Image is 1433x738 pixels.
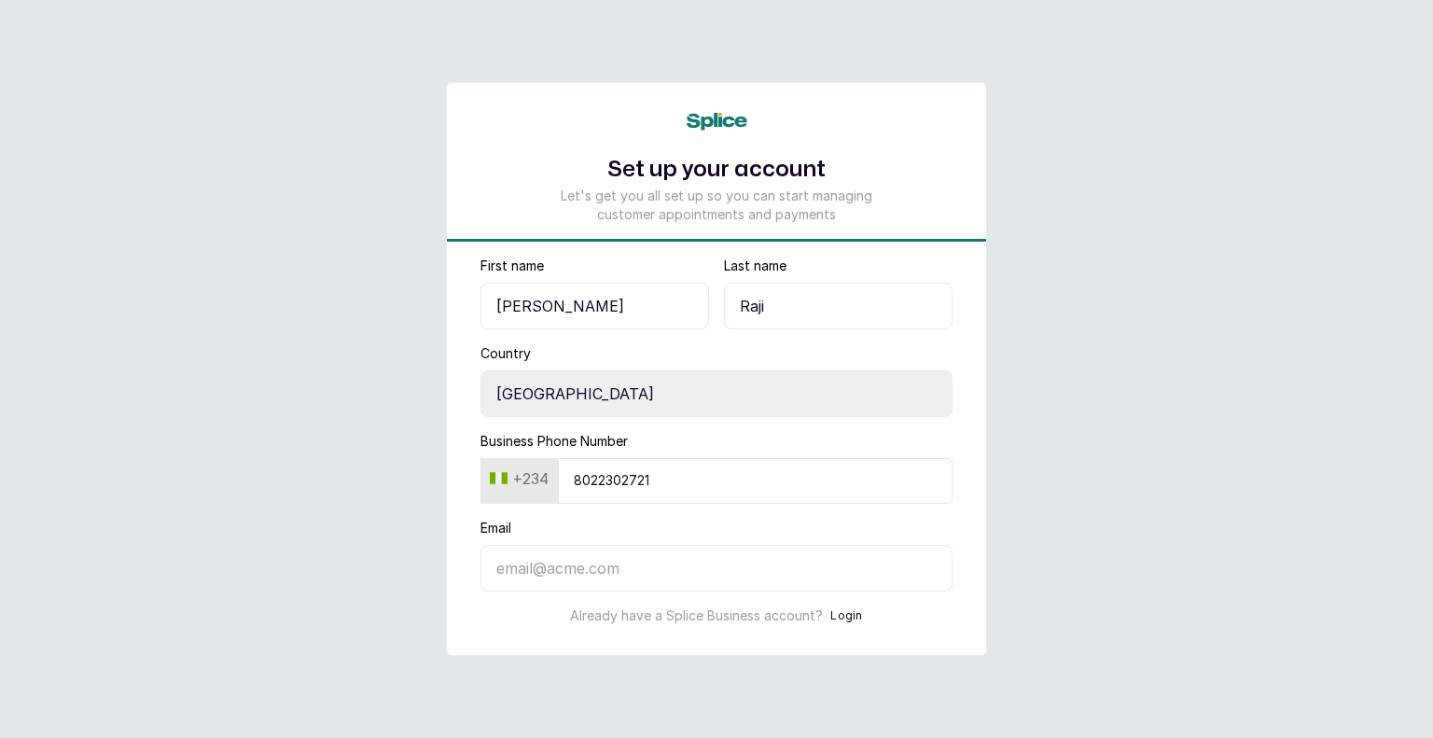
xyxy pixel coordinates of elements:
label: Country [480,344,531,363]
input: 9151930463 [558,458,953,504]
input: Enter first name here [480,283,709,329]
label: First name [480,257,544,275]
h1: Set up your account [551,153,882,187]
button: +234 [482,464,556,494]
button: Login [830,606,863,625]
label: Email [480,519,511,537]
input: Enter last name here [724,283,953,329]
label: Last name [724,257,786,275]
label: Business Phone Number [480,432,628,451]
input: email@acme.com [480,545,953,592]
p: Already have a Splice Business account? [570,606,823,625]
p: Let's get you all set up so you can start managing customer appointments and payments [551,187,882,224]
